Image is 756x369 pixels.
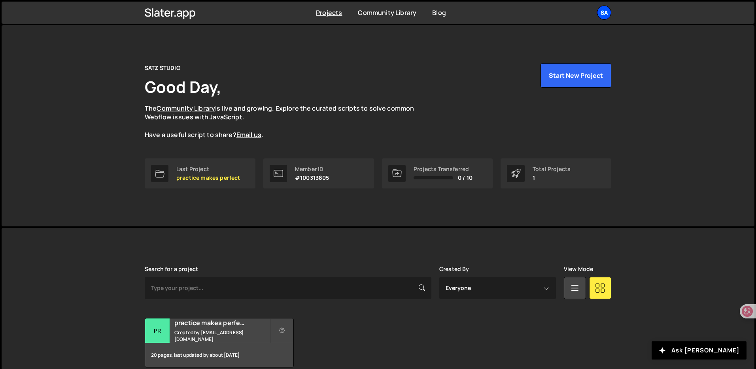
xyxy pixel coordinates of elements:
div: Last Project [176,166,240,172]
a: Email us [236,130,261,139]
a: pr practice makes perfect Created by [EMAIL_ADDRESS][DOMAIN_NAME] 20 pages, last updated by about... [145,318,294,367]
div: Projects Transferred [414,166,472,172]
a: Community Library [358,8,416,17]
label: View Mode [564,266,593,272]
a: Last Project practice makes perfect [145,158,255,188]
div: 20 pages, last updated by about [DATE] [145,343,293,367]
h1: Good Day, [145,76,221,98]
a: Community Library [157,104,215,113]
div: SATZ STUDIO [145,63,181,73]
div: Total Projects [533,166,571,172]
label: Search for a project [145,266,198,272]
small: Created by [EMAIL_ADDRESS][DOMAIN_NAME] [174,329,270,343]
label: Created By [439,266,469,272]
p: practice makes perfect [176,175,240,181]
h2: practice makes perfect [174,318,270,327]
span: 0 / 10 [458,175,472,181]
button: Start New Project [541,63,611,88]
p: The is live and growing. Explore the curated scripts to solve common Webflow issues with JavaScri... [145,104,429,139]
a: Blog [432,8,446,17]
a: Projects [316,8,342,17]
p: 1 [533,175,571,181]
div: Member ID [295,166,329,172]
button: Ask [PERSON_NAME] [652,341,747,360]
input: Type your project... [145,277,431,299]
a: SA [597,6,611,20]
div: pr [145,318,170,343]
p: #100313805 [295,175,329,181]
